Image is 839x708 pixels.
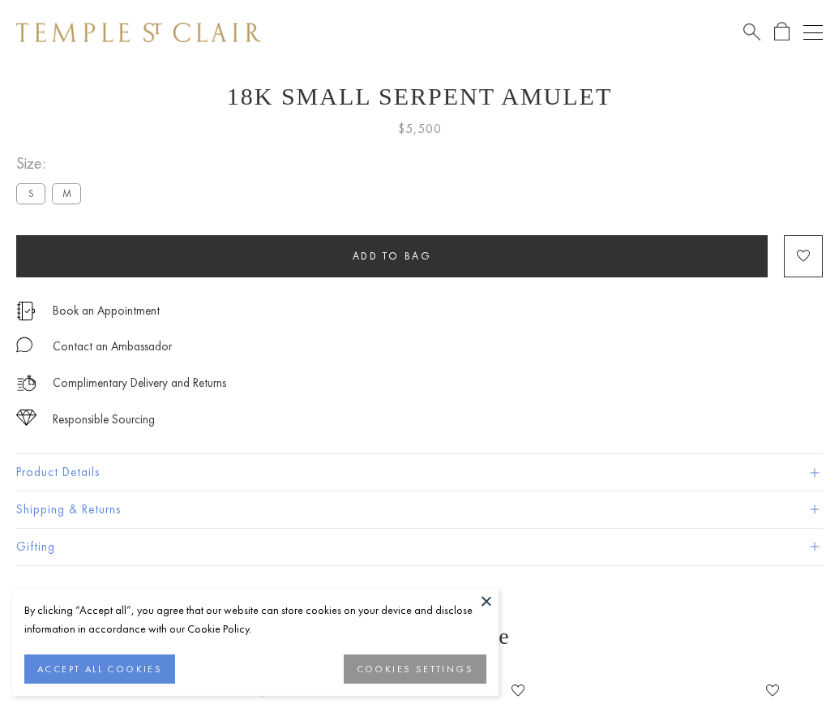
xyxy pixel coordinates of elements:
div: Responsible Sourcing [53,410,155,430]
a: Open Shopping Bag [774,22,790,42]
a: Book an Appointment [53,302,160,320]
div: By clicking “Accept all”, you agree that our website can store cookies on your device and disclos... [24,601,486,638]
label: S [16,183,45,204]
h1: 18K Small Serpent Amulet [16,83,823,110]
span: $5,500 [398,118,442,139]
img: icon_appointment.svg [16,302,36,320]
button: Product Details [16,454,823,491]
button: COOKIES SETTINGS [344,654,486,684]
button: Add to bag [16,235,768,277]
div: Contact an Ambassador [53,337,172,357]
img: icon_sourcing.svg [16,410,36,426]
img: MessageIcon-01_2.svg [16,337,32,353]
span: Add to bag [353,249,432,263]
button: Open navigation [803,23,823,42]
p: Complimentary Delivery and Returns [53,373,226,393]
label: M [52,183,81,204]
a: Search [743,22,760,42]
span: Size: [16,150,88,177]
img: icon_delivery.svg [16,373,36,393]
button: Shipping & Returns [16,491,823,528]
img: Temple St. Clair [16,23,261,42]
button: ACCEPT ALL COOKIES [24,654,175,684]
button: Gifting [16,529,823,565]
